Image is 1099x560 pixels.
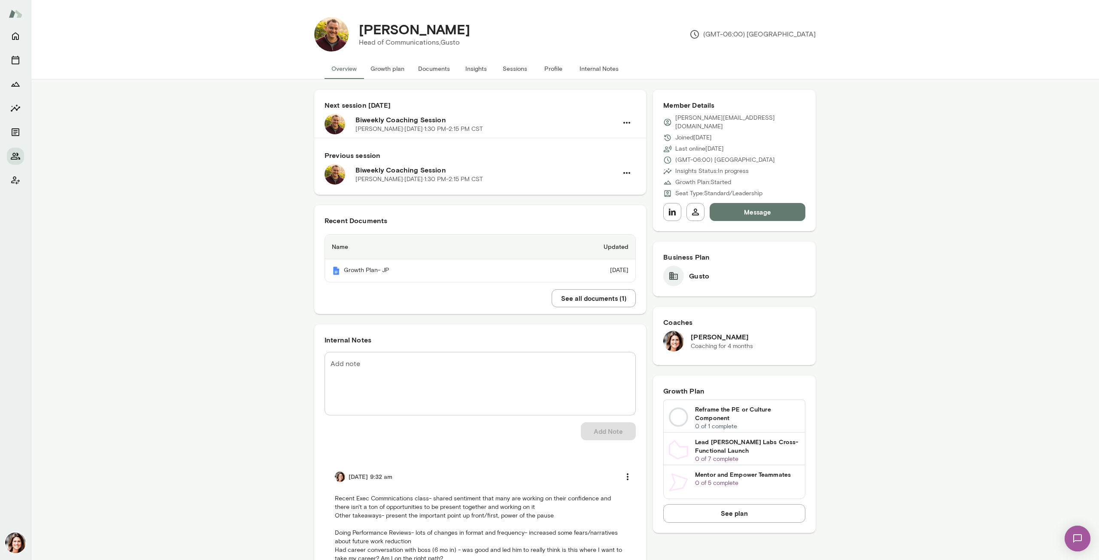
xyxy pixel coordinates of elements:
button: Internal Notes [573,58,625,79]
img: Gwen Throckmorton [335,472,345,482]
button: Documents [7,124,24,141]
h6: Coaches [663,317,805,327]
button: Client app [7,172,24,189]
p: [PERSON_NAME][EMAIL_ADDRESS][DOMAIN_NAME] [675,114,805,131]
button: Sessions [495,58,534,79]
p: (GMT-06:00) [GEOGRAPHIC_DATA] [689,29,816,39]
p: Last online [DATE] [675,145,724,153]
h6: Previous session [325,150,636,160]
img: Gwen Throckmorton [5,533,26,553]
p: [PERSON_NAME] · [DATE] · 1:30 PM-2:15 PM CST [355,125,483,133]
h6: Gusto [689,271,709,281]
img: Mento [332,266,340,275]
p: Head of Communications, Gusto [359,37,470,48]
img: Mento [9,6,22,22]
th: Growth Plan- JP [325,259,526,282]
button: Growth plan [364,58,411,79]
p: (GMT-06:00) [GEOGRAPHIC_DATA] [675,156,775,164]
button: Home [7,27,24,45]
h6: Next session [DATE] [325,100,636,110]
p: 0 of 5 complete [695,479,800,487]
button: Overview [325,58,364,79]
td: [DATE] [526,259,635,282]
button: Profile [534,58,573,79]
h6: Mentor and Empower Teammates [695,470,800,479]
button: See plan [663,504,805,522]
button: Insights [457,58,495,79]
button: Growth Plan [7,76,24,93]
h6: Growth Plan [663,386,805,396]
h6: Recent Documents [325,215,636,226]
h6: [DATE] 9:32 am [349,472,392,481]
p: 0 of 1 complete [695,422,800,431]
button: See all documents (1) [552,289,636,307]
p: Growth Plan: Started [675,178,731,187]
img: Gwen Throckmorton [663,331,684,351]
h6: Biweekly Coaching Session [355,115,618,125]
button: Insights [7,100,24,117]
button: Message [710,203,805,221]
h6: Internal Notes [325,335,636,345]
p: Coaching for 4 months [691,342,753,351]
h4: [PERSON_NAME] [359,21,470,37]
p: [PERSON_NAME] · [DATE] · 1:30 PM-2:15 PM CST [355,175,483,184]
button: Members [7,148,24,165]
button: more [619,468,637,486]
h6: Member Details [663,100,805,110]
button: Documents [411,58,457,79]
button: Sessions [7,51,24,69]
h6: Reframe the PE or Culture Component [695,405,800,422]
p: Seat Type: Standard/Leadership [675,189,762,198]
p: Joined [DATE] [675,133,712,142]
h6: Business Plan [663,252,805,262]
img: Jeremy Person [314,17,349,51]
th: Updated [526,235,635,259]
h6: Biweekly Coaching Session [355,165,618,175]
th: Name [325,235,526,259]
h6: [PERSON_NAME] [691,332,753,342]
p: Insights Status: In progress [675,167,749,176]
h6: Lead [PERSON_NAME] Labs Cross-Functional Launch [695,438,800,455]
p: 0 of 7 complete [695,455,800,463]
